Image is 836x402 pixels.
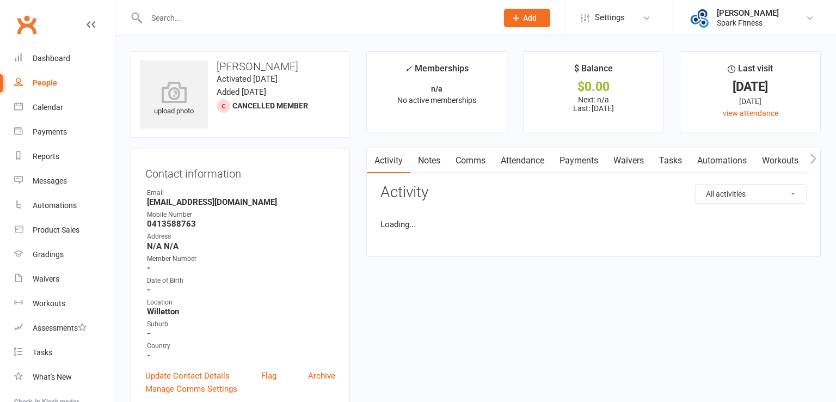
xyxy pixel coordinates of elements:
div: Date of Birth [147,276,335,286]
time: Added [DATE] [217,87,266,97]
a: Payments [14,120,115,144]
div: Location [147,297,335,308]
span: No active memberships [397,96,476,105]
a: Reports [14,144,115,169]
a: Workouts [14,291,115,316]
a: view attendance [723,109,778,118]
div: Gradings [33,250,64,259]
div: Email [147,188,335,198]
a: Activity [367,148,410,173]
div: Product Sales [33,226,79,234]
strong: - [147,263,335,273]
div: Tasks [33,348,52,357]
div: Waivers [33,275,59,283]
div: Dashboard [33,54,70,63]
h3: Activity [380,184,807,201]
div: Calendar [33,103,63,112]
a: Dashboard [14,46,115,71]
span: Add [523,14,537,22]
div: Messages [33,176,67,185]
div: Spark Fitness [717,18,779,28]
a: Notes [410,148,448,173]
strong: - [147,285,335,295]
div: [DATE] [690,95,810,107]
a: Clubworx [13,11,40,38]
div: Suburb [147,319,335,330]
a: Waivers [606,148,651,173]
a: Automations [14,193,115,218]
div: $0.00 [533,81,654,93]
div: What's New [33,373,72,381]
div: Address [147,232,335,242]
div: Country [147,341,335,351]
button: Add [504,9,550,27]
div: Workouts [33,299,65,308]
div: Memberships [405,62,469,82]
div: upload photo [140,81,208,117]
i: ✓ [405,64,412,74]
div: Last visit [728,62,773,81]
div: Automations [33,201,77,210]
div: People [33,78,57,87]
strong: [EMAIL_ADDRESS][DOMAIN_NAME] [147,197,335,207]
strong: N/A N/A [147,241,335,251]
div: Reports [33,152,59,161]
div: $ Balance [574,62,613,81]
a: Automations [690,148,754,173]
a: People [14,71,115,95]
div: Assessments [33,324,87,332]
a: Comms [448,148,493,173]
strong: - [147,328,335,338]
a: Payments [552,148,606,173]
h3: Contact information [145,163,335,180]
strong: Willetton [147,307,335,316]
div: [PERSON_NAME] [717,8,779,18]
h3: [PERSON_NAME] [140,60,341,72]
div: Payments [33,127,67,136]
a: Flag [261,369,276,382]
a: Workouts [754,148,806,173]
a: Manage Comms Settings [145,382,237,395]
div: [DATE] [690,81,810,93]
a: Tasks [651,148,690,173]
strong: 0413588763 [147,219,335,229]
img: thumb_image1643853315.png [690,7,711,29]
a: Tasks [14,340,115,365]
input: Search... [143,10,490,26]
a: Attendance [493,148,552,173]
li: Loading... [380,218,807,231]
p: Next: n/a Last: [DATE] [533,95,654,113]
strong: n/a [431,84,442,93]
time: Activated [DATE] [217,74,278,84]
a: Calendar [14,95,115,120]
span: Settings [595,5,625,30]
a: Waivers [14,267,115,291]
div: Member Number [147,254,335,264]
a: Archive [308,369,335,382]
div: Mobile Number [147,210,335,220]
a: Messages [14,169,115,193]
a: What's New [14,365,115,389]
a: Assessments [14,316,115,340]
strong: - [147,351,335,361]
span: Cancelled member [232,101,308,110]
a: Product Sales [14,218,115,242]
a: Gradings [14,242,115,267]
a: Update Contact Details [145,369,230,382]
